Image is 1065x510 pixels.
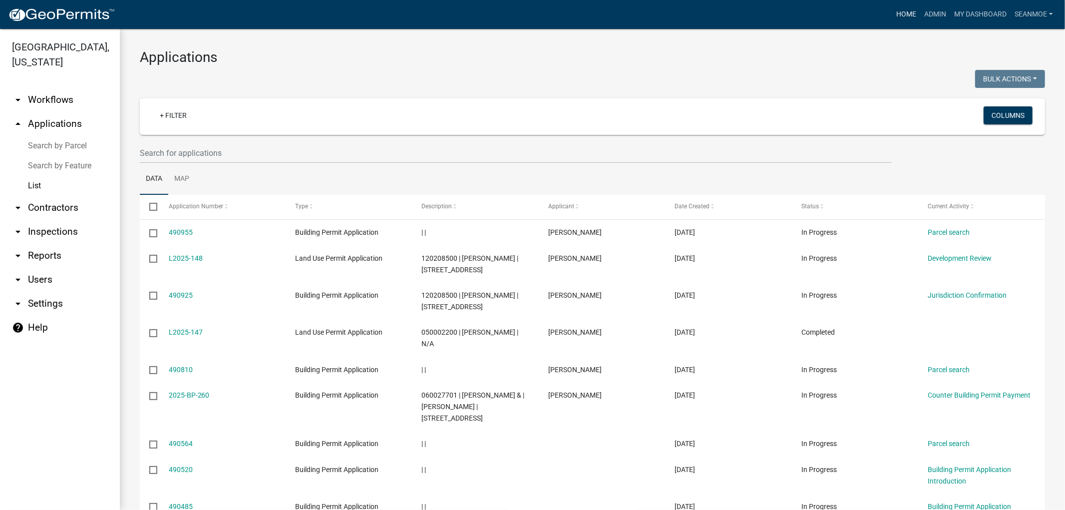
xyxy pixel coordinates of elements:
datatable-header-cell: Current Activity [918,195,1045,219]
i: arrow_drop_down [12,250,24,262]
span: In Progress [801,466,837,474]
a: 490810 [169,366,193,374]
a: 490564 [169,440,193,448]
a: SeanMoe [1011,5,1057,24]
i: arrow_drop_down [12,94,24,106]
a: Counter Building Permit Payment [928,391,1031,399]
datatable-header-cell: Application Number [159,195,286,219]
a: Admin [920,5,950,24]
span: Current Activity [928,203,970,210]
button: Columns [984,106,1033,124]
button: Bulk Actions [975,70,1045,88]
a: Parcel search [928,440,970,448]
span: Completed [801,328,835,336]
span: Applicant [548,203,574,210]
a: + Filter [152,106,195,124]
span: In Progress [801,291,837,299]
span: 10/10/2025 [675,254,696,262]
span: SCOTT DOUGHMAN [548,228,602,236]
datatable-header-cell: Select [140,195,159,219]
span: In Progress [801,391,837,399]
datatable-header-cell: Status [792,195,919,219]
span: 120208500 | STEVEN J WARZECHA | 104 60TH ST NW [422,254,519,274]
i: help [12,322,24,334]
a: 490925 [169,291,193,299]
datatable-header-cell: Description [412,195,539,219]
span: Building Permit Application [295,291,378,299]
span: | | [422,228,426,236]
a: My Dashboard [950,5,1011,24]
span: Type [295,203,308,210]
span: Building Permit Application [295,366,378,374]
span: In Progress [801,366,837,374]
span: Date Created [675,203,710,210]
span: Land Use Permit Application [295,254,382,262]
datatable-header-cell: Type [286,195,412,219]
span: 10/09/2025 [675,440,696,448]
span: | | [422,366,426,374]
span: In Progress [801,254,837,262]
span: Steve Warzecha [548,291,602,299]
span: In Progress [801,440,837,448]
span: Land Use Permit Application [295,328,382,336]
span: Building Permit Application [295,440,378,448]
i: arrow_drop_up [12,118,24,130]
span: 10/10/2025 [675,228,696,236]
a: Data [140,163,168,195]
span: Steve Warzecha [548,254,602,262]
span: Status [801,203,819,210]
a: 490520 [169,466,193,474]
span: 10/10/2025 [675,366,696,374]
span: Kara Benson [548,391,602,399]
i: arrow_drop_down [12,202,24,214]
datatable-header-cell: Applicant [539,195,666,219]
span: | | [422,440,426,448]
span: Building Permit Application [295,228,378,236]
span: 10/10/2025 [675,328,696,336]
span: SCOTT DOUGHMAN [548,366,602,374]
span: 050002200 | MELANIE FREILINGER | N/A [422,328,519,348]
datatable-header-cell: Date Created [665,195,792,219]
i: arrow_drop_down [12,274,24,286]
span: Application Number [169,203,223,210]
a: L2025-148 [169,254,203,262]
i: arrow_drop_down [12,298,24,310]
a: 2025-BP-260 [169,391,210,399]
span: 10/09/2025 [675,391,696,399]
i: arrow_drop_down [12,226,24,238]
span: Melanie Freilinger [548,328,602,336]
a: Map [168,163,195,195]
span: | | [422,466,426,474]
span: In Progress [801,228,837,236]
span: Description [422,203,452,210]
h3: Applications [140,49,1045,66]
span: Building Permit Application [295,466,378,474]
input: Search for applications [140,143,892,163]
span: 10/10/2025 [675,291,696,299]
span: 10/09/2025 [675,466,696,474]
a: Parcel search [928,228,970,236]
a: Development Review [928,254,992,262]
a: L2025-147 [169,328,203,336]
a: Building Permit Application Introduction [928,466,1012,485]
span: 060027701 | ANGELA M WAINRIGHT & | DANIEL T WAINRIGHT | 1220 130TH ST NW [422,391,525,422]
a: Home [892,5,920,24]
a: Parcel search [928,366,970,374]
a: 490955 [169,228,193,236]
span: Building Permit Application [295,391,378,399]
a: Jurisdiction Confirmation [928,291,1007,299]
span: 120208500 | STEVEN J WARZECHA | 104 60TH ST NW [422,291,519,311]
